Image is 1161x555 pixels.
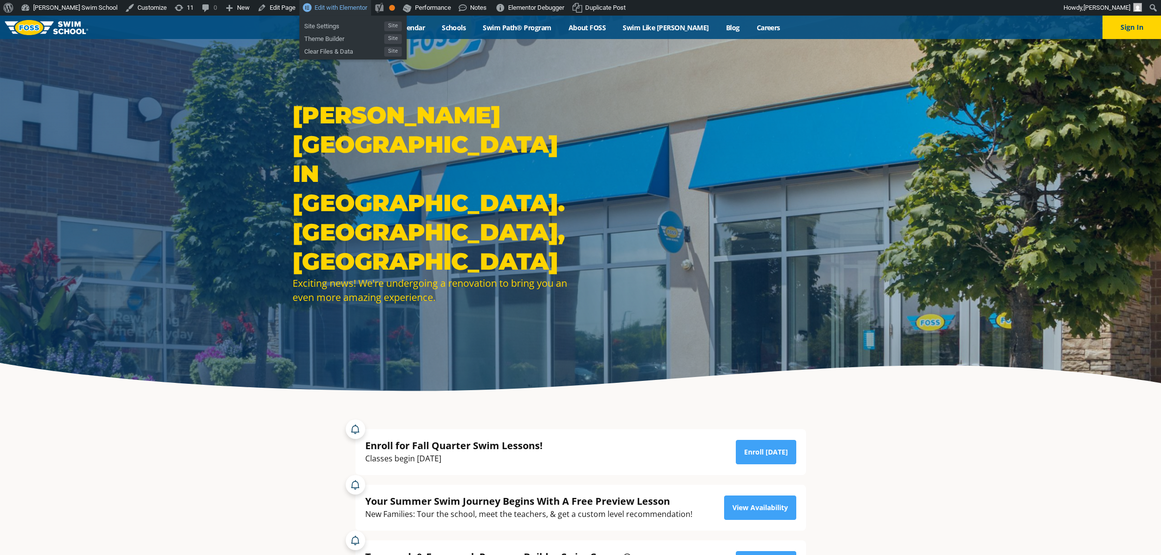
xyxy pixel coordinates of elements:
a: Blog [717,23,748,32]
div: Classes begin [DATE] [365,452,543,465]
a: Swim Path® Program [474,23,560,32]
a: About FOSS [560,23,614,32]
span: Site [384,21,402,31]
div: Exciting news! We're undergoing a renovation to bring you an even more amazing experience. [293,276,575,304]
a: Theme BuilderSite [299,31,407,44]
div: New Families: Tour the school, meet the teachers, & get a custom level recommendation! [365,508,692,521]
a: Clear Files & DataSite [299,44,407,57]
div: Your Summer Swim Journey Begins With A Free Preview Lesson [365,495,692,508]
span: Clear Files & Data [304,44,384,57]
button: Sign In [1102,16,1161,39]
h1: [PERSON_NAME][GEOGRAPHIC_DATA] IN [GEOGRAPHIC_DATA]. [GEOGRAPHIC_DATA], [GEOGRAPHIC_DATA] [293,100,575,276]
span: Site Settings [304,19,384,31]
a: View Availability [724,496,796,520]
img: FOSS Swim School Logo [5,20,88,35]
span: Site [384,47,402,57]
a: Enroll [DATE] [736,440,796,464]
span: Theme Builder [304,31,384,44]
a: Site SettingsSite [299,19,407,31]
div: Enroll for Fall Quarter Swim Lessons! [365,439,543,452]
span: [PERSON_NAME] [1083,4,1130,11]
span: Edit with Elementor [315,4,367,11]
a: Swim Like [PERSON_NAME] [614,23,718,32]
div: OK [389,5,395,11]
span: Site [384,34,402,44]
a: Careers [748,23,788,32]
a: Schools [433,23,474,32]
